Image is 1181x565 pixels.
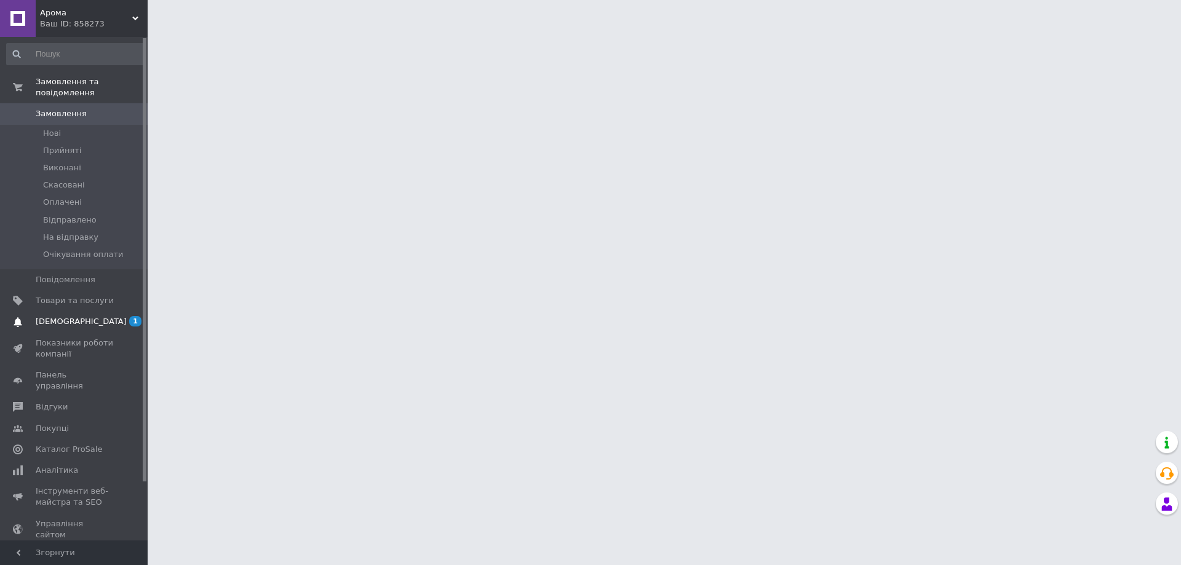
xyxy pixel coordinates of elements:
span: Інструменти веб-майстра та SEO [36,486,114,508]
span: Повідомлення [36,274,95,285]
span: Замовлення та повідомлення [36,76,148,98]
span: Нові [43,128,61,139]
span: На відправку [43,232,98,243]
span: Скасовані [43,180,85,191]
span: Арома [40,7,132,18]
span: Управління сайтом [36,518,114,540]
span: Відправлено [43,215,97,226]
span: Товари та послуги [36,295,114,306]
span: Покупці [36,423,69,434]
span: Панель управління [36,369,114,392]
span: Прийняті [43,145,81,156]
span: Аналітика [36,465,78,476]
input: Пошук [6,43,145,65]
span: Каталог ProSale [36,444,102,455]
span: Відгуки [36,401,68,413]
span: [DEMOGRAPHIC_DATA] [36,316,127,327]
span: Виконані [43,162,81,173]
span: Показники роботи компанії [36,338,114,360]
div: Ваш ID: 858273 [40,18,148,30]
span: Очікування оплати [43,249,123,260]
span: 1 [129,316,141,326]
span: Замовлення [36,108,87,119]
span: Оплачені [43,197,82,208]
